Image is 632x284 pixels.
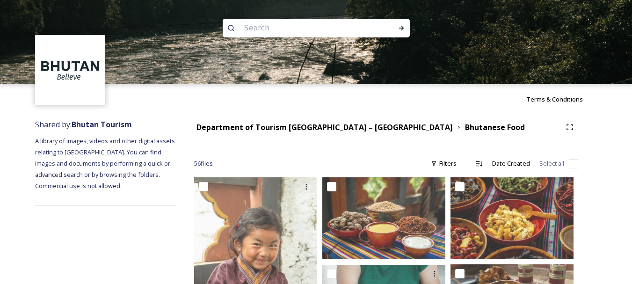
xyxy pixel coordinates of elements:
[36,36,104,104] img: BT_Logo_BB_Lockup_CMYK_High%2520Res.jpg
[526,95,583,103] span: Terms & Conditions
[322,177,445,259] img: Bumdeling 090723 by Amp Sripimanwat-19.jpg
[539,159,564,168] span: Select all
[35,119,132,130] span: Shared by:
[240,18,368,38] input: Search
[35,137,176,190] span: A library of images, videos and other digital assets relating to [GEOGRAPHIC_DATA]. You can find ...
[72,119,132,130] strong: Bhutan Tourism
[450,177,574,259] img: Bumdeling 090723 by Amp Sripimanwat-9.jpg
[526,94,597,105] a: Terms & Conditions
[487,154,535,173] div: Date Created
[196,122,453,132] strong: Department of Tourism [GEOGRAPHIC_DATA] – [GEOGRAPHIC_DATA]
[194,159,213,168] span: 56 file s
[426,154,461,173] div: Filters
[465,122,525,132] strong: Bhutanese Food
